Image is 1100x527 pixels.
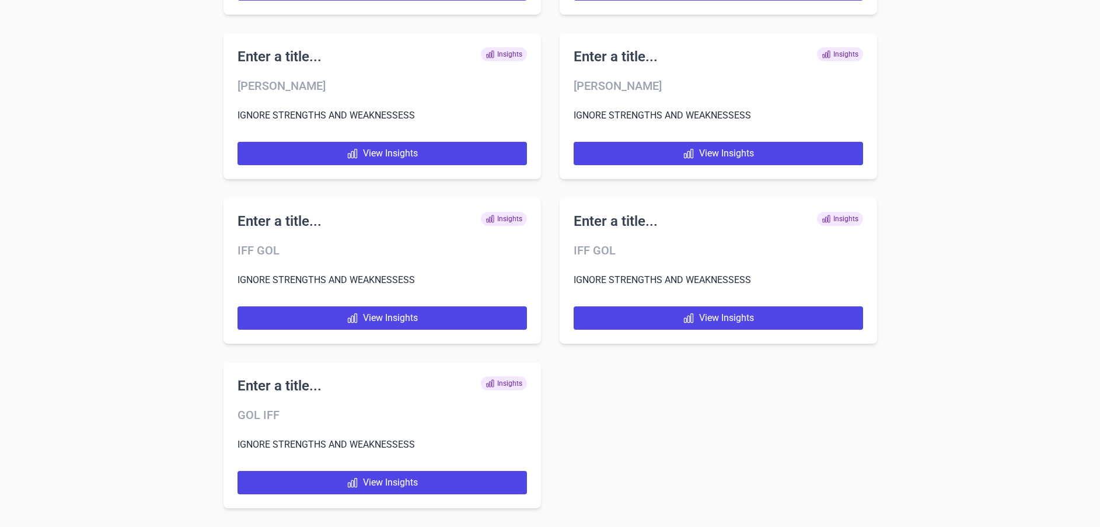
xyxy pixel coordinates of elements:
p: IGNORE STRENGTHS AND WEAKNESSESS [238,108,527,123]
h2: Enter a title... [574,212,658,231]
p: IGNORE STRENGTHS AND WEAKNESSESS [574,273,863,288]
h2: Enter a title... [574,47,658,66]
span: Insights [481,376,527,390]
h3: [PERSON_NAME] [238,78,527,94]
p: IGNORE STRENGTHS AND WEAKNESSESS [238,273,527,288]
span: Insights [481,47,527,61]
a: View Insights [238,142,527,165]
h3: IFF GOL [574,242,863,259]
h2: Enter a title... [238,47,322,66]
p: IGNORE STRENGTHS AND WEAKNESSESS [574,108,863,123]
a: View Insights [238,471,527,494]
h3: GOL IFF [238,407,527,423]
h2: Enter a title... [238,212,322,231]
a: View Insights [574,306,863,330]
span: Insights [817,47,863,61]
a: View Insights [574,142,863,165]
span: Insights [481,212,527,226]
h2: Enter a title... [238,376,322,395]
a: View Insights [238,306,527,330]
h3: IFF GOL [238,242,527,259]
span: Insights [817,212,863,226]
p: IGNORE STRENGTHS AND WEAKNESSESS [238,437,527,452]
h3: [PERSON_NAME] [574,78,863,94]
